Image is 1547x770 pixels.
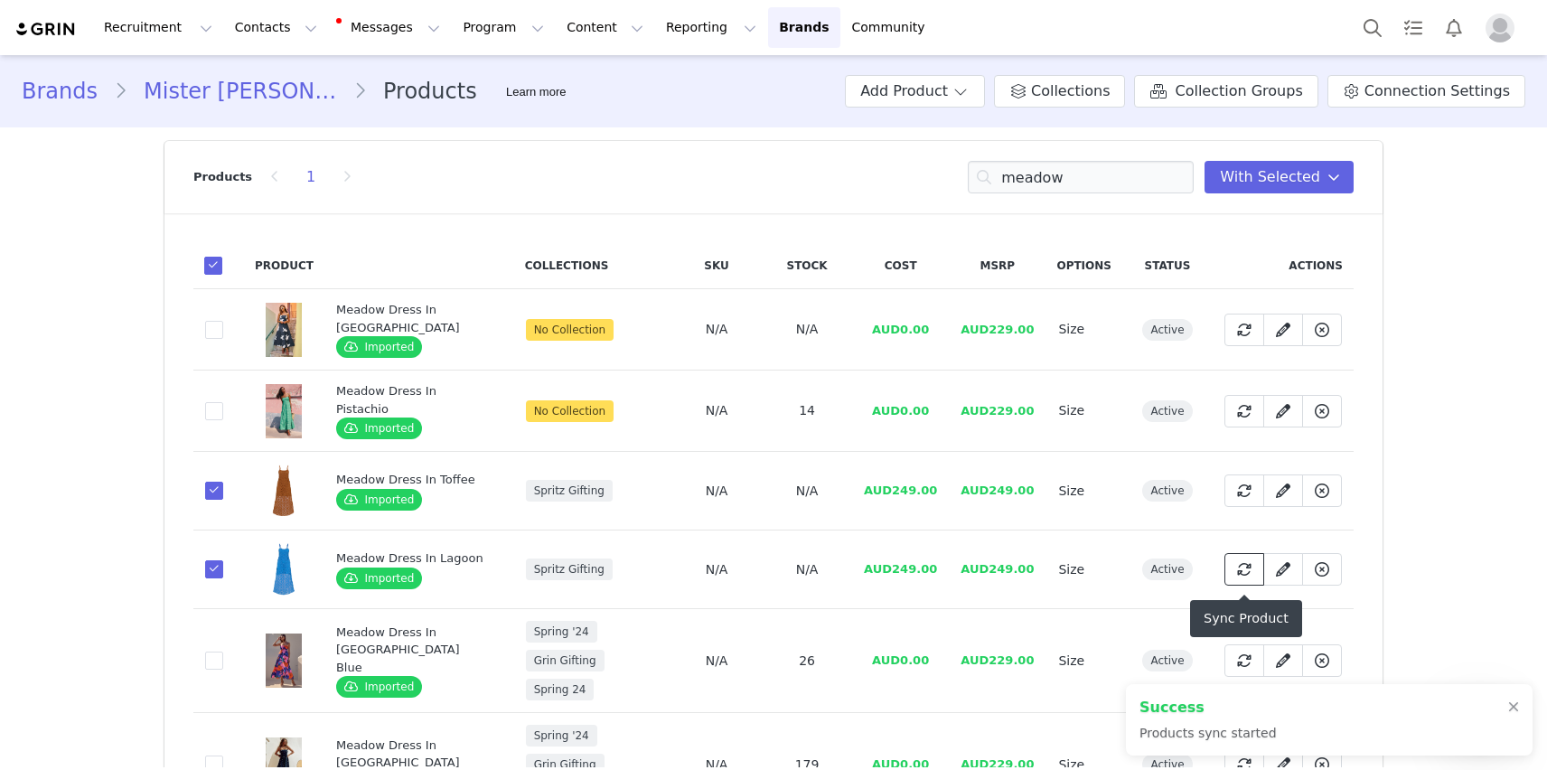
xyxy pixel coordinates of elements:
div: Sync Product [1190,600,1302,637]
button: Search [1353,7,1392,48]
a: Mister [PERSON_NAME] [127,75,353,108]
span: Imported [336,676,422,698]
th: Actions [1213,242,1354,289]
span: Imported [336,418,422,439]
th: Stock [762,242,852,289]
img: Meadow-Dress-In-Acapulco-Blue-and-Evita-Wedge-In-Sand_240605_MisterZimi_Ibiza_SHOT_06_0059_949231... [266,634,302,688]
a: Connection Settings [1327,75,1525,108]
span: Collection Groups [1175,80,1302,102]
div: Size [1058,560,1110,579]
span: AUD0.00 [872,404,929,418]
a: Collections [994,75,1125,108]
button: Add Product [845,75,985,108]
span: Collections [1031,80,1110,102]
span: Connection Settings [1364,80,1510,102]
span: AUD229.00 [961,323,1034,336]
button: Profile [1475,14,1533,42]
h2: Success [1139,697,1277,718]
img: Meadow-Dress-In-Pistachio-and-Greek-Sandal-In-Tan-SHOT_45_0020_ba1225cd-5cd8-422a-ba3b-e6a68950d2... [266,384,302,438]
button: Recruitment [93,7,223,48]
th: Options [1045,242,1122,289]
span: AUD249.00 [864,484,937,497]
div: Meadow Dress In [GEOGRAPHIC_DATA] Blue [336,624,485,677]
span: N/A [796,322,819,336]
img: grin logo [14,21,78,38]
button: Contacts [224,7,328,48]
span: AUD249.00 [864,562,937,576]
span: AUD229.00 [961,653,1034,667]
span: Spring 24 [526,679,595,700]
span: N/A [796,562,819,577]
th: Status [1122,242,1213,289]
a: Tasks [1393,7,1433,48]
span: 14 [799,403,815,418]
span: Spring '24 [526,621,597,643]
span: 26 [799,653,815,668]
div: Size [1058,401,1110,420]
span: N/A [706,403,728,418]
span: Imported [336,489,422,511]
p: Products [193,168,252,186]
a: Community [841,7,944,48]
input: Search products [968,161,1194,193]
span: N/A [706,322,728,336]
li: 1 [297,164,324,190]
span: Imported [336,336,422,358]
span: Spritz Gifting [526,559,613,580]
span: No Collection [526,319,614,341]
span: N/A [706,562,728,577]
span: Spritz Gifting [526,480,613,502]
span: active [1142,480,1192,502]
button: Reporting [655,7,767,48]
span: Spring '24 [526,725,597,747]
span: AUD0.00 [872,323,929,336]
span: active [1142,400,1192,422]
img: placeholder-profile.jpg [1486,14,1514,42]
span: active [1142,319,1192,341]
span: active [1142,650,1192,671]
th: Product [244,242,324,289]
button: Content [556,7,654,48]
button: Messages [329,7,451,48]
th: Cost [852,242,949,289]
span: With Selected [1220,166,1320,188]
a: Brands [22,75,114,108]
button: With Selected [1205,161,1354,193]
th: MSRP [949,242,1045,289]
img: Front-Meadow-Dress-In-Toffee.jpg [266,464,302,518]
div: Size [1058,320,1110,339]
div: Meadow Dress In Lagoon [336,549,485,568]
button: Program [452,7,555,48]
p: Products sync started [1139,724,1277,743]
span: AUD0.00 [872,653,929,667]
div: Meadow Dress In Toffee [336,471,485,489]
th: SKU [671,242,762,289]
span: active [1142,559,1192,580]
div: Meadow Dress In [GEOGRAPHIC_DATA] [336,301,485,336]
button: Notifications [1434,7,1474,48]
div: Tooltip anchor [502,83,569,101]
img: Front-Meadow-Dress-In-Lagoon.jpg [266,542,302,596]
th: Collections [514,242,671,289]
img: Meadow-Dress-In-Swallows-and-Greek-Sandal-In-Tan-and-Dolly-Sunglasses-In-Cream-SHOT_26_0095_9aac7... [266,303,302,357]
span: AUD249.00 [961,562,1034,576]
span: No Collection [526,400,614,422]
span: AUD229.00 [961,404,1034,418]
span: Imported [336,568,422,589]
span: AUD249.00 [961,484,1034,497]
span: Grin Gifting [526,650,605,671]
span: N/A [706,653,728,668]
div: Size [1058,482,1110,501]
span: N/A [796,484,819,498]
div: Meadow Dress In Pistachio [336,382,485,418]
a: Brands [768,7,839,48]
div: Size [1058,652,1110,671]
a: Collection Groups [1134,75,1317,108]
span: N/A [706,484,728,498]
